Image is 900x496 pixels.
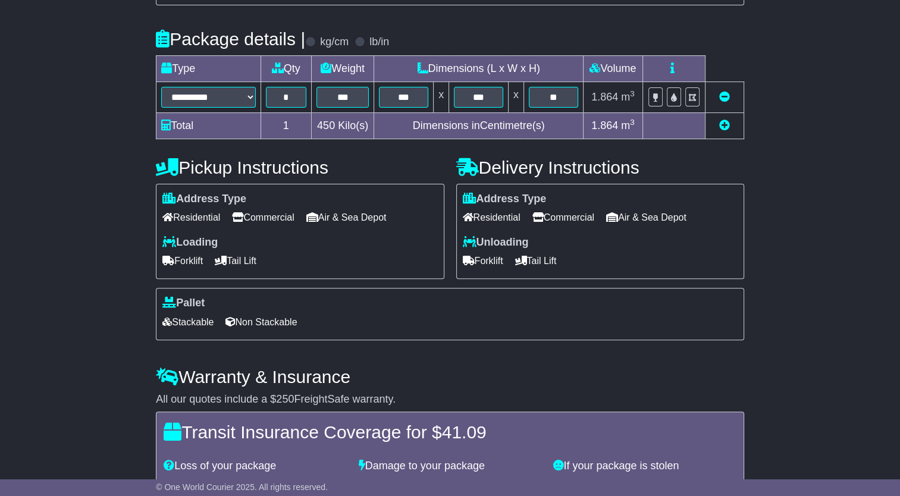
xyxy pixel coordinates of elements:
[320,36,349,49] label: kg/cm
[515,252,557,270] span: Tail Lift
[374,55,583,81] td: Dimensions (L x W x H)
[164,422,736,442] h4: Transit Insurance Coverage for $
[456,158,744,177] h4: Delivery Instructions
[591,120,618,131] span: 1.864
[215,252,256,270] span: Tail Lift
[164,478,736,491] div: For an extra $ you're fully covered for the amount of $ .
[162,313,214,331] span: Stackable
[232,208,294,227] span: Commercial
[162,208,220,227] span: Residential
[442,478,469,490] span: 4,000
[158,460,353,473] div: Loss of your package
[225,313,297,331] span: Non Stackable
[547,460,742,473] div: If your package is stolen
[463,236,529,249] label: Unloading
[156,55,261,81] td: Type
[311,55,374,81] td: Weight
[311,112,374,139] td: Kilo(s)
[630,89,635,98] sup: 3
[261,112,311,139] td: 1
[719,120,730,131] a: Add new item
[583,55,642,81] td: Volume
[434,81,449,112] td: x
[261,55,311,81] td: Qty
[156,158,444,177] h4: Pickup Instructions
[156,482,328,492] span: © One World Courier 2025. All rights reserved.
[306,208,387,227] span: Air & Sea Depot
[442,422,487,442] span: 41.09
[719,91,730,103] a: Remove this item
[463,252,503,270] span: Forklift
[156,393,744,406] div: All our quotes include a $ FreightSafe warranty.
[621,91,635,103] span: m
[463,193,547,206] label: Address Type
[369,36,389,49] label: lb/in
[621,120,635,131] span: m
[591,91,618,103] span: 1.864
[353,460,548,473] div: Damage to your package
[162,236,218,249] label: Loading
[156,112,261,139] td: Total
[374,112,583,139] td: Dimensions in Centimetre(s)
[630,118,635,127] sup: 3
[156,367,744,387] h4: Warranty & Insurance
[156,29,305,49] h4: Package details |
[463,208,520,227] span: Residential
[532,208,594,227] span: Commercial
[606,208,686,227] span: Air & Sea Depot
[508,81,523,112] td: x
[317,120,335,131] span: 450
[162,193,246,206] label: Address Type
[162,252,203,270] span: Forklift
[276,393,294,405] span: 250
[162,297,205,310] label: Pallet
[230,478,257,490] span: 41.09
